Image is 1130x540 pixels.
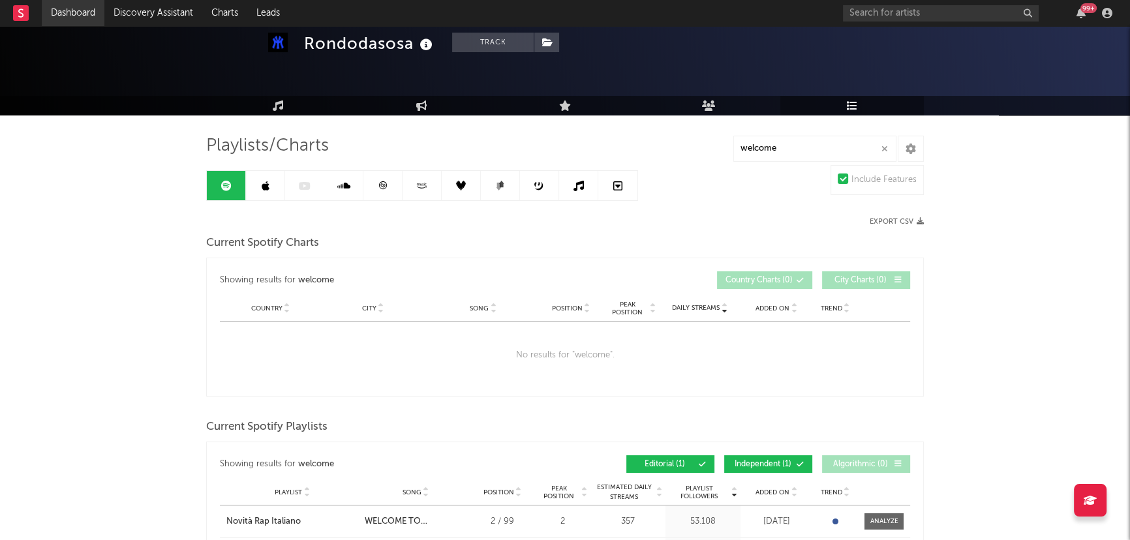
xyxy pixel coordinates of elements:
span: Playlist [275,488,302,496]
span: Trend [821,305,842,312]
span: Current Spotify Playlists [206,419,328,435]
span: Playlists/Charts [206,138,329,154]
div: 2 [538,515,587,528]
span: Estimated Daily Streams [594,483,654,502]
span: Added On [756,305,789,312]
span: Trend [821,488,842,496]
button: 99+ [1077,8,1086,18]
span: Position [552,305,583,312]
input: Search for artists [843,5,1039,22]
div: Rondodasosa [304,33,436,54]
span: Editorial ( 1 ) [635,460,695,468]
button: Editorial(1) [626,455,714,473]
span: City [362,305,376,312]
div: Include Features [851,172,917,188]
span: Added On [756,488,789,496]
button: Export CSV [870,218,924,226]
span: Song [403,488,421,496]
div: welcome [298,273,334,288]
div: No results for " welcome ". [220,322,910,389]
div: Showing results for [220,271,565,289]
button: Country Charts(0) [717,271,812,289]
span: Current Spotify Charts [206,235,319,251]
button: Independent(1) [724,455,812,473]
div: Showing results for [220,455,565,473]
span: Playlist Followers [669,485,729,500]
input: Search Playlists/Charts [733,136,896,162]
button: Track [452,33,534,52]
span: Independent ( 1 ) [733,460,793,468]
div: 357 [594,515,662,528]
span: Daily Streams [672,303,720,313]
button: Algorithmic(0) [822,455,910,473]
span: Position [483,488,514,496]
span: Song [470,305,489,312]
span: Country [251,305,282,312]
a: Novità Rap Italiano [226,515,358,528]
div: 99 + [1080,3,1097,13]
button: City Charts(0) [822,271,910,289]
div: [DATE] [744,515,809,528]
span: Peak Position [607,301,648,316]
span: Country Charts ( 0 ) [725,277,793,284]
span: City Charts ( 0 ) [831,277,891,284]
div: 2 / 99 [473,515,532,528]
span: Peak Position [538,485,579,500]
div: Novità Rap Italiano [226,515,301,528]
span: Algorithmic ( 0 ) [831,460,891,468]
div: WELCOME TO [PERSON_NAME] [365,515,466,528]
div: welcome [298,457,334,472]
div: 53.108 [669,515,737,528]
